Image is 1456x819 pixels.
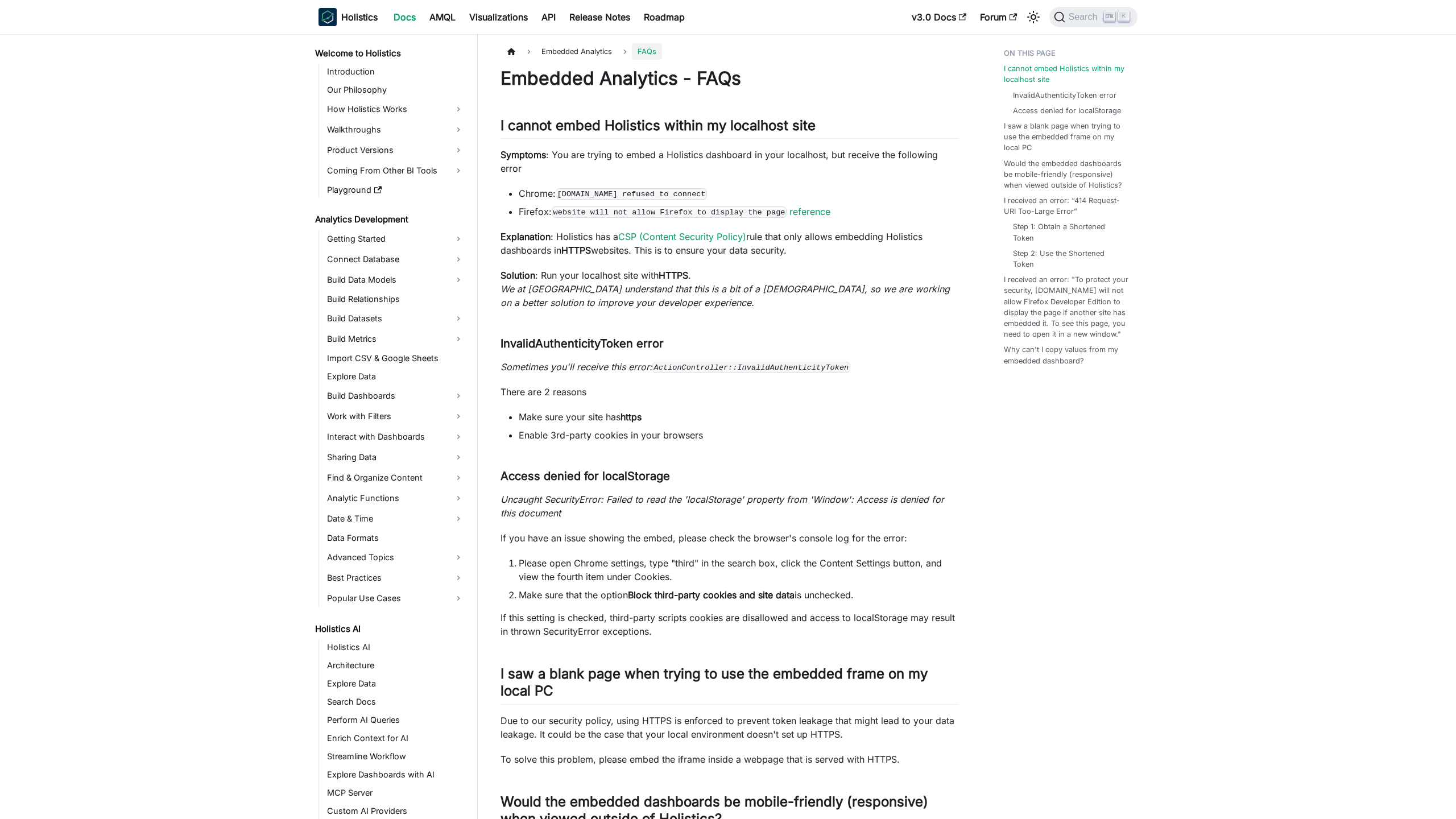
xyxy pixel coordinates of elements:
a: Date & Time [324,510,468,528]
a: Architecture [324,657,468,673]
em: We at [GEOGRAPHIC_DATA] understand that this is a bit of a [DEMOGRAPHIC_DATA], so we are working ... [500,283,950,308]
a: Build Data Models [324,271,468,289]
a: Search Docs [324,694,468,710]
h3: Access denied for localStorage [500,469,958,483]
li: Enable 3rd-party cookies in your browsers [519,428,958,442]
a: Product Versions [324,141,468,159]
a: Forum [973,8,1024,26]
strong: Solution [500,270,535,281]
li: Firefox: [519,205,958,218]
p: : Holistics has a rule that only allows embedding Holistics dashboards in websites. This is to en... [500,230,958,257]
a: Best Practices [324,569,468,587]
p: To solve this problem, please embed the iframe inside a webpage that is served with HTTPS. [500,752,958,766]
li: Please open Chrome settings, type "third" in the search box, click the Content Settings button, a... [519,556,958,584]
h2: I cannot embed Holistics within my localhost site [500,117,958,139]
code: website will not allow Firefox to display the page [552,206,787,218]
a: Holistics AI [312,621,468,637]
nav: Breadcrumbs [500,43,958,60]
em: Sometimes you'll receive this error: [500,361,850,373]
span: FAQs [632,43,662,60]
a: Build Metrics [324,330,468,348]
li: Make sure your site has [519,410,958,424]
a: Coming From Other BI Tools [324,162,468,180]
a: AMQL [423,8,462,26]
p: Due to our security policy, using HTTPS is enforced to prevent token leakage that might lead to y... [500,714,958,741]
a: Access denied for localStorage [1013,105,1121,116]
button: Search (Ctrl+K) [1049,7,1137,27]
a: Connect Database [324,250,468,268]
a: Release Notes [562,8,637,26]
a: Build Relationships [324,291,468,307]
h1: Embedded Analytics - FAQs [500,67,958,90]
a: Perform AI Queries [324,712,468,728]
p: If this setting is checked, third-party scripts cookies are disallowed and access to localStorage... [500,611,958,638]
a: v3.0 Docs [905,8,973,26]
a: Explore Dashboards with AI [324,767,468,783]
a: Playground [324,182,468,198]
li: Make sure that the option is unchecked. [519,588,958,602]
img: Holistics [318,8,337,26]
a: Welcome to Holistics [312,45,468,61]
a: Sharing Data [324,448,468,466]
strong: Explanation [500,231,551,242]
nav: Docs sidebar [307,34,478,819]
a: reference [789,206,830,217]
a: Our Philosophy [324,82,468,98]
a: Build Datasets [324,309,468,328]
em: Uncaught SecurityError: Failed to read the 'localStorage' property from 'Window': Access is denie... [500,494,944,519]
b: Holistics [341,10,378,24]
span: Search [1065,12,1105,22]
a: Getting Started [324,230,468,248]
h3: InvalidAuthenticityToken error [500,337,958,351]
h2: I saw a blank page when trying to use the embedded frame on my local PC [500,665,958,704]
a: Docs [387,8,423,26]
a: Why can't I copy values from my embedded dashboard? [1004,344,1131,366]
a: API [535,8,562,26]
a: Advanced Topics [324,548,468,566]
a: Analytic Functions [324,489,468,507]
p: : Run your localhost site with . [500,268,958,309]
p: : You are trying to embed a Holistics dashboard in your localhost, but receive the following error [500,148,958,175]
a: Popular Use Cases [324,589,468,607]
strong: https [621,411,642,423]
a: CSP (Content Security Policy) [618,231,746,242]
code: [DOMAIN_NAME] refused to connect [556,188,707,200]
a: Analytics Development [312,212,468,227]
p: If you have an issue showing the embed, please check the browser's console log for the error: [500,531,958,545]
a: Explore Data [324,369,468,384]
a: Custom AI Providers [324,803,468,819]
a: Step 2: Use the Shortened Token [1013,248,1126,270]
a: I saw a blank page when trying to use the embedded frame on my local PC [1004,121,1131,154]
a: Interact with Dashboards [324,428,468,446]
a: Would the embedded dashboards be mobile-friendly (responsive) when viewed outside of Holistics? [1004,158,1131,191]
button: Switch between dark and light mode (currently light mode) [1024,8,1043,26]
strong: HTTPS [561,245,591,256]
a: Home page [500,43,522,60]
a: How Holistics Works [324,100,468,118]
a: Build Dashboards [324,387,468,405]
a: Find & Organize Content [324,469,468,487]
a: Streamline Workflow [324,748,468,764]
strong: Symptoms [500,149,546,160]
a: Enrich Context for AI [324,730,468,746]
strong: HTTPS [659,270,688,281]
a: Holistics AI [324,639,468,655]
a: Data Formats [324,530,468,546]
a: Explore Data [324,676,468,692]
a: I received an error: "To protect your security, [DOMAIN_NAME] will not allow Firefox Developer Ed... [1004,274,1131,340]
a: Introduction [324,64,468,80]
a: Walkthroughs [324,121,468,139]
a: I received an error: “414 Request-URI Too-Large Error” [1004,195,1131,217]
a: Import CSV & Google Sheets [324,350,468,366]
a: Work with Filters [324,407,468,425]
a: Visualizations [462,8,535,26]
a: MCP Server [324,785,468,801]
li: Chrome: [519,187,958,200]
kbd: K [1118,11,1130,22]
a: InvalidAuthenticityToken error [1013,90,1116,101]
strong: Block third-party cookies and site data [628,589,795,601]
a: Step 1: Obtain a Shortened Token [1013,221,1126,243]
a: I cannot embed Holistics within my localhost site [1004,63,1131,85]
code: ActionController::InvalidAuthenticityToken [652,362,850,373]
a: Roadmap [637,8,692,26]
